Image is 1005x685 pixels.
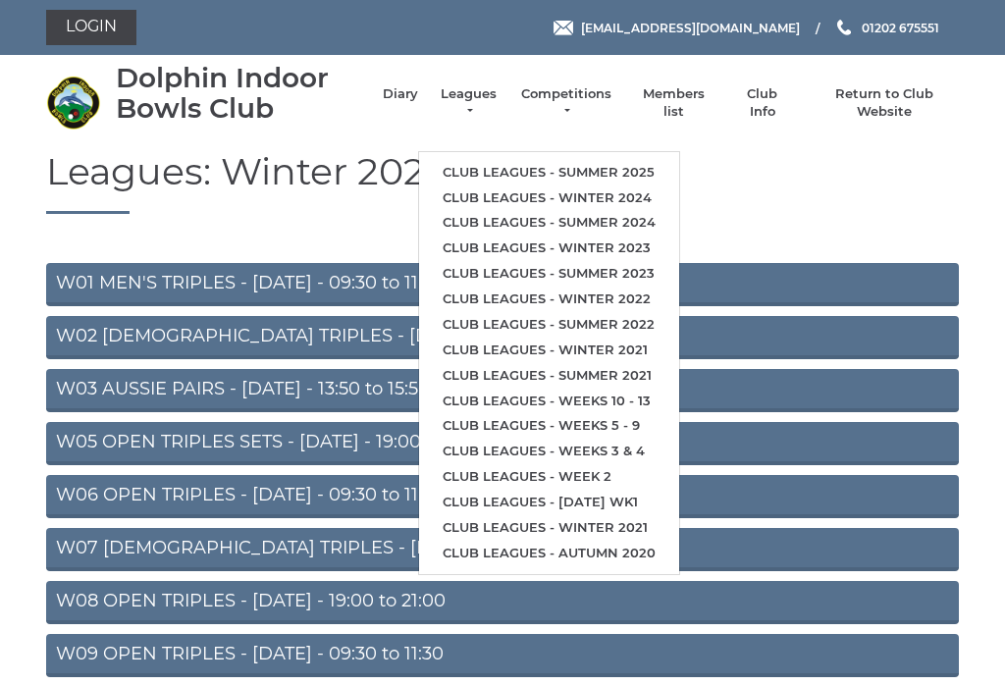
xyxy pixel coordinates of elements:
a: Club leagues - Summer 2022 [419,312,679,338]
ul: Leagues [418,151,680,575]
a: Club leagues - Winter 2023 [419,236,679,261]
a: Club leagues - Summer 2024 [419,210,679,236]
a: Club leagues - Summer 2025 [419,160,679,185]
a: Competitions [519,85,613,121]
img: Email [554,21,573,35]
span: [EMAIL_ADDRESS][DOMAIN_NAME] [581,20,800,34]
span: 01202 675551 [862,20,939,34]
a: Club leagues - Weeks 3 & 4 [419,439,679,464]
a: W01 MEN'S TRIPLES - [DATE] - 09:30 to 11:30 [46,263,959,306]
a: Club leagues - [DATE] wk1 [419,490,679,515]
a: Login [46,10,136,45]
a: Club leagues - Week 2 [419,464,679,490]
img: Phone us [837,20,851,35]
a: Club leagues - Winter 2024 [419,185,679,211]
a: W03 AUSSIE PAIRS - [DATE] - 13:50 to 15:50 [46,369,959,412]
a: Club leagues - Autumn 2020 [419,541,679,566]
a: W09 OPEN TRIPLES - [DATE] - 09:30 to 11:30 [46,634,959,677]
a: W08 OPEN TRIPLES - [DATE] - 19:00 to 21:00 [46,581,959,624]
a: Club leagues - Winter 2022 [419,287,679,312]
a: Club leagues - Weeks 5 - 9 [419,413,679,439]
img: Dolphin Indoor Bowls Club [46,76,100,130]
a: Club Info [734,85,791,121]
a: W06 OPEN TRIPLES - [DATE] - 09:30 to 11:30 [46,475,959,518]
a: Club leagues - Winter 2021 [419,515,679,541]
a: Club leagues - Weeks 10 - 13 [419,389,679,414]
a: W07 [DEMOGRAPHIC_DATA] TRIPLES - [DATE] - 13:50 to 15:50 [46,528,959,571]
a: W05 OPEN TRIPLES SETS - [DATE] - 19:00 to 21:00 [46,422,959,465]
h1: Leagues: Winter 2024 [46,151,959,215]
a: Email [EMAIL_ADDRESS][DOMAIN_NAME] [554,19,800,37]
a: Club leagues - Winter 2021 [419,338,679,363]
a: Members list [632,85,714,121]
div: Dolphin Indoor Bowls Club [116,63,363,124]
a: Club leagues - Summer 2021 [419,363,679,389]
a: W02 [DEMOGRAPHIC_DATA] TRIPLES - [DATE] - 11:40 to 13:40 [46,316,959,359]
a: Return to Club Website [811,85,959,121]
a: Leagues [438,85,500,121]
a: Phone us 01202 675551 [834,19,939,37]
a: Diary [383,85,418,103]
a: Club leagues - Summer 2023 [419,261,679,287]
